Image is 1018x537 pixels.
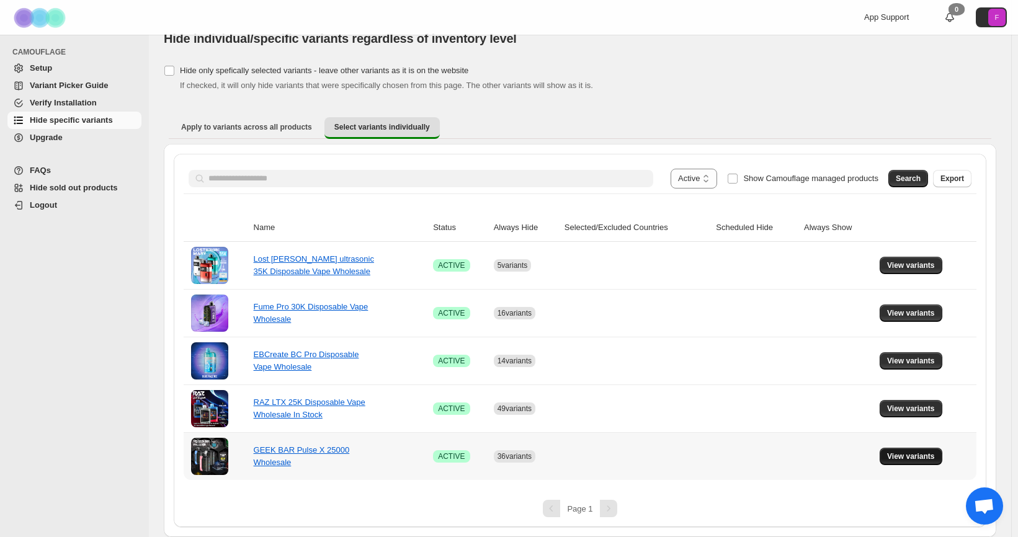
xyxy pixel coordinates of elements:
[438,404,465,414] span: ACTIVE
[944,11,956,24] a: 0
[254,302,368,324] a: Fume Pro 30K Disposable Vape Wholesale
[988,9,1006,26] span: Avatar with initials F
[880,448,942,465] button: View variants
[180,66,468,75] span: Hide only spefically selected variants - leave other variants as it is on the website
[498,357,532,365] span: 14 variants
[7,162,141,179] a: FAQs
[498,404,532,413] span: 49 variants
[10,1,72,35] img: Camouflage
[498,452,532,461] span: 36 variants
[888,170,928,187] button: Search
[171,117,322,137] button: Apply to variants across all products
[933,170,971,187] button: Export
[30,98,97,107] span: Verify Installation
[887,356,935,366] span: View variants
[712,214,800,242] th: Scheduled Hide
[498,261,528,270] span: 5 variants
[324,117,440,139] button: Select variants individually
[976,7,1007,27] button: Avatar with initials F
[30,200,57,210] span: Logout
[438,308,465,318] span: ACTIVE
[30,115,113,125] span: Hide specific variants
[438,260,465,270] span: ACTIVE
[191,390,228,427] img: RAZ LTX 25K Disposable Vape Wholesale In Stock
[887,404,935,414] span: View variants
[429,214,489,242] th: Status
[567,504,592,513] span: Page 1
[498,309,532,317] span: 16 variants
[896,174,921,184] span: Search
[7,77,141,94] a: Variant Picker Guide
[254,445,350,467] a: GEEK BAR Pulse X 25000 Wholesale
[438,451,465,461] span: ACTIVE
[254,350,359,371] a: EBCreate BC Pro Disposable Vape Wholesale
[7,112,141,129] a: Hide specific variants
[180,81,593,90] span: If checked, it will only hide variants that were specifically chosen from this page. The other va...
[966,487,1003,525] div: 开放式聊天
[7,179,141,197] a: Hide sold out products
[880,400,942,417] button: View variants
[864,12,909,22] span: App Support
[7,94,141,112] a: Verify Installation
[940,174,964,184] span: Export
[30,63,52,73] span: Setup
[743,174,878,183] span: Show Camouflage managed products
[800,214,876,242] th: Always Show
[164,32,517,45] span: Hide individual/specific variants regardless of inventory level
[250,214,430,242] th: Name
[7,197,141,214] a: Logout
[887,451,935,461] span: View variants
[995,14,999,21] text: F
[7,129,141,146] a: Upgrade
[7,60,141,77] a: Setup
[490,214,561,242] th: Always Hide
[30,183,118,192] span: Hide sold out products
[184,500,976,517] nav: Pagination
[164,144,996,537] div: Select variants individually
[949,3,965,16] div: 0
[191,247,228,284] img: Lost Mary ultrasonic 35K Disposable Vape Wholesale
[334,122,430,132] span: Select variants individually
[12,47,143,57] span: CAMOUFLAGE
[191,295,228,332] img: Fume Pro 30K Disposable Vape Wholesale
[181,122,312,132] span: Apply to variants across all products
[191,438,228,475] img: GEEK BAR Pulse X 25000 Wholesale
[30,166,51,175] span: FAQs
[880,304,942,322] button: View variants
[561,214,712,242] th: Selected/Excluded Countries
[438,356,465,366] span: ACTIVE
[254,254,374,276] a: Lost [PERSON_NAME] ultrasonic 35K Disposable Vape Wholesale
[887,260,935,270] span: View variants
[254,397,365,419] a: RAZ LTX 25K Disposable Vape Wholesale In Stock
[880,257,942,274] button: View variants
[30,81,108,90] span: Variant Picker Guide
[30,133,63,142] span: Upgrade
[191,342,228,379] img: EBCreate BC Pro Disposable Vape Wholesale
[880,352,942,370] button: View variants
[887,308,935,318] span: View variants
